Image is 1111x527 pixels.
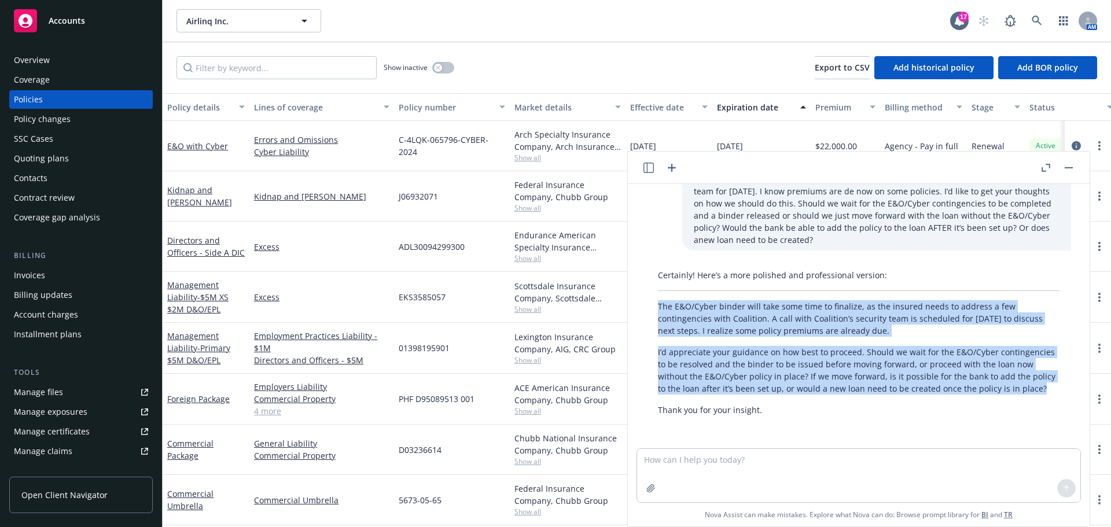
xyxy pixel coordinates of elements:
div: Billing updates [14,286,72,304]
span: [DATE] [717,140,743,152]
div: Tools [9,367,153,378]
span: Add historical policy [893,62,974,73]
div: Federal Insurance Company, Chubb Group [514,482,621,507]
span: Active [1034,141,1057,151]
div: Account charges [14,305,78,324]
div: Quoting plans [14,149,69,168]
span: Show all [514,456,621,466]
span: Show all [514,355,621,365]
a: Switch app [1052,9,1075,32]
span: ADL30094299300 [399,241,465,253]
a: Commercial Package [167,438,214,461]
button: Policy number [394,93,510,121]
span: Show all [514,253,621,263]
a: Policy changes [9,110,153,128]
a: General Liability [254,437,389,449]
a: Coverage gap analysis [9,208,153,227]
a: Coverage [9,71,153,89]
div: Lines of coverage [254,101,377,113]
a: more [1092,290,1106,304]
a: Accounts [9,5,153,37]
a: Excess [254,291,389,303]
a: Contacts [9,169,153,187]
a: Commercial Umbrella [167,488,214,511]
a: Policies [9,90,153,109]
a: Commercial Property [254,449,389,462]
button: Expiration date [712,93,811,121]
a: Account charges [9,305,153,324]
span: $22,000.00 [815,140,857,152]
span: Show all [514,203,621,213]
a: Kidnap and [PERSON_NAME] [254,190,389,202]
span: 01398195901 [399,342,450,354]
input: Filter by keyword... [176,56,377,79]
a: Overview [9,51,153,69]
div: Arch Specialty Insurance Company, Arch Insurance Company, Amwins [514,128,621,153]
div: Premium [815,101,863,113]
span: D03236614 [399,444,442,456]
div: Installment plans [14,325,82,344]
p: Thank you for your insight. [658,404,1060,416]
span: 5673-05-65 [399,494,442,506]
a: Directors and Officers - $5M [254,354,389,366]
a: Quoting plans [9,149,153,168]
a: more [1092,392,1106,406]
div: Policy number [399,101,492,113]
a: Employers Liability [254,381,389,393]
span: Add BOR policy [1017,62,1078,73]
a: 4 more [254,405,389,417]
button: Effective date [626,93,712,121]
div: Policy changes [14,110,71,128]
span: - $5M XS $2M D&O/EPL [167,292,229,315]
div: Billing method [885,101,950,113]
div: Manage files [14,383,63,401]
div: 17 [958,12,969,22]
a: Contract review [9,189,153,207]
a: Billing updates [9,286,153,304]
a: Manage files [9,383,153,401]
a: more [1092,341,1106,355]
button: Premium [811,93,880,121]
a: more [1092,139,1106,153]
a: Directors and Officers - Side A DIC [167,235,245,258]
a: Manage BORs [9,462,153,480]
span: EKS3585057 [399,291,446,303]
div: Invoices [14,266,45,285]
div: ACE American Insurance Company, Chubb Group [514,382,621,406]
a: Excess [254,241,389,253]
div: Billing [9,250,153,261]
div: Endurance American Specialty Insurance Company, Sompo International, CRC Group [514,229,621,253]
div: Policy details [167,101,232,113]
div: Expiration date [717,101,793,113]
p: say better: So this E&O/Cyber binder is going to take some time. The insured has to take care of ... [694,161,1060,246]
p: I’d appreciate your guidance on how best to proceed. Should we wait for the E&O/Cyber contingenci... [658,346,1060,395]
div: Policies [14,90,43,109]
div: Manage BORs [14,462,68,480]
a: Employment Practices Liability - $1M [254,330,389,354]
div: Federal Insurance Company, Chubb Group [514,179,621,203]
div: Effective date [630,101,695,113]
a: E&O with Cyber [167,141,228,152]
a: Report a Bug [999,9,1022,32]
a: Start snowing [972,9,995,32]
span: Renewal [972,140,1005,152]
a: Management Liability [167,330,230,366]
span: - Primary $5M D&O/EPL [167,342,230,366]
p: The E&O/Cyber binder will take some time to finalize, as the insured needs to address a few conti... [658,300,1060,337]
span: [DATE] [630,140,656,152]
button: Lines of coverage [249,93,394,121]
span: Open Client Navigator [21,489,108,501]
a: Commercial Property [254,393,389,405]
button: Export to CSV [815,56,870,79]
span: Agency - Pay in full [885,140,958,152]
a: Manage exposures [9,403,153,421]
a: TR [1004,510,1013,519]
button: Add BOR policy [998,56,1097,79]
a: Foreign Package [167,393,230,404]
span: Show all [514,507,621,517]
div: Coverage gap analysis [14,208,100,227]
a: more [1092,493,1106,507]
button: Billing method [880,93,967,121]
a: Errors and Omissions [254,134,389,146]
button: Market details [510,93,626,121]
